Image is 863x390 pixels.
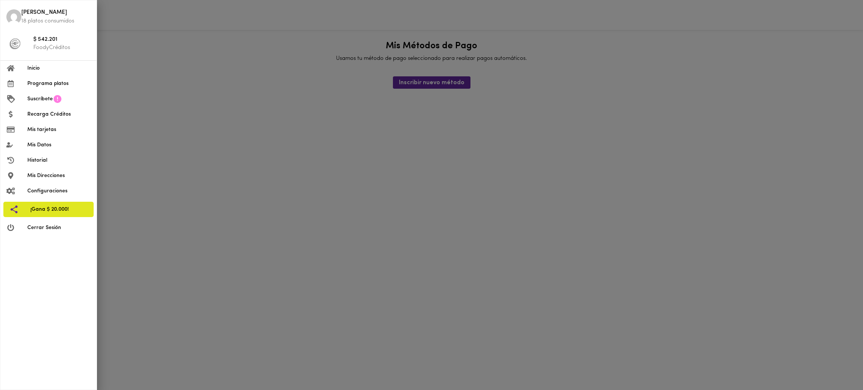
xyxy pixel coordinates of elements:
[27,80,91,88] span: Programa platos
[27,95,53,103] span: Suscríbete
[33,36,91,44] span: $ 542.201
[27,172,91,180] span: Mis Direcciones
[27,141,91,149] span: Mis Datos
[21,9,91,17] span: [PERSON_NAME]
[9,38,21,49] img: foody-creditos-black.png
[820,347,856,383] iframe: Messagebird Livechat Widget
[27,156,91,164] span: Historial
[27,224,91,232] span: Cerrar Sesión
[21,17,91,25] p: 18 platos consumidos
[33,44,91,52] p: FoodyCréditos
[27,64,91,72] span: Inicio
[30,205,88,213] span: ¡Gana $ 20.000!
[27,110,91,118] span: Recarga Créditos
[27,126,91,134] span: Mis tarjetas
[27,187,91,195] span: Configuraciones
